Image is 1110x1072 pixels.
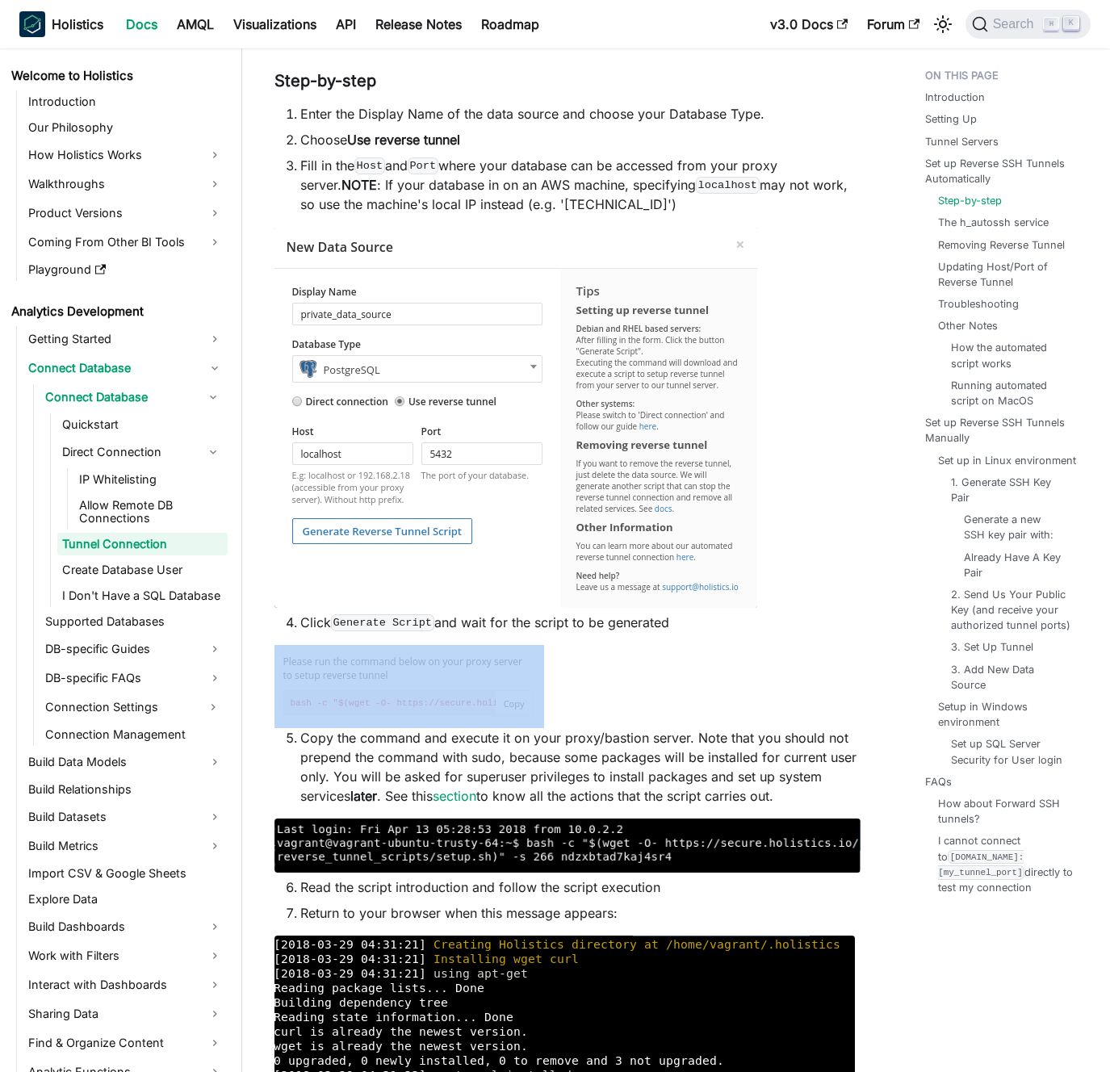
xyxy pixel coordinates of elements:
[199,694,228,720] button: Expand sidebar category 'Connection Settings'
[300,156,861,214] li: Fill in the and where your database can be accessed from your proxy server. : If your database in...
[760,11,857,37] a: v3.0 Docs
[964,550,1065,580] a: Already Have A Key Pair
[300,877,861,897] li: Read the script introduction and follow the script execution
[23,355,228,381] a: Connect Database
[408,157,438,174] code: Port
[23,258,228,281] a: Playground
[23,171,228,197] a: Walkthroughs
[951,340,1071,371] a: How the automated script works
[300,903,861,923] li: Return to your browser when this message appears:
[951,639,1033,655] a: 3. Set Up Tunnel
[471,11,549,37] a: Roadmap
[19,11,103,37] a: HolisticsHolistics
[57,439,199,465] a: Direct Connection
[300,728,861,806] li: Copy the command and execute it on your proxy/bastion server. Note that you should not prepend th...
[326,11,366,37] a: API
[938,237,1065,253] a: Removing Reverse Tunnel
[23,888,228,911] a: Explore Data
[951,378,1071,408] a: Running automated script on MacOS
[23,1001,228,1027] a: Sharing Data
[40,665,228,691] a: DB-specific FAQs
[52,15,103,34] b: Holistics
[925,156,1084,186] a: Set up Reverse SSH Tunnels Automatically
[40,610,228,633] a: Supported Databases
[23,749,228,775] a: Build Data Models
[964,512,1065,542] a: Generate a new SSH key pair with:
[925,90,985,105] a: Introduction
[433,788,476,804] a: section
[116,11,167,37] a: Docs
[951,587,1071,634] a: 2. Send Us Your Public Key (and receive your authorized tunnel ports)
[696,177,760,193] code: localhost
[40,636,228,662] a: DB-specific Guides
[965,10,1091,39] button: Search (Command+K)
[74,468,228,491] a: IP Whitelisting
[938,453,1076,468] a: Set up in Linux environment
[40,384,199,410] a: Connect Database
[354,157,385,174] code: Host
[23,200,228,226] a: Product Versions
[938,850,1024,879] code: [DOMAIN_NAME]:[my_tunnel_port]
[925,111,977,127] a: Setting Up
[857,11,929,37] a: Forum
[23,778,228,801] a: Build Relationships
[57,584,228,607] a: I Don't Have a SQL Database
[1043,17,1059,31] kbd: ⌘
[23,943,228,969] a: Work with Filters
[938,833,1078,895] a: I cannot connect to[DOMAIN_NAME]:[my_tunnel_port]directly to test my connection
[274,71,861,91] h3: Step-by-step
[1063,16,1079,31] kbd: K
[57,533,228,555] a: Tunnel Connection
[951,475,1071,505] a: 1. Generate SSH Key Pair
[6,65,228,87] a: Welcome to Holistics
[938,215,1049,230] a: The h_autossh service
[951,736,1071,767] a: Set up SQL Server Security for User login
[57,413,228,436] a: Quickstart
[23,804,228,830] a: Build Datasets
[951,662,1071,693] a: 3. Add New Data Source
[23,914,228,940] a: Build Dashboards
[224,11,326,37] a: Visualizations
[23,972,228,998] a: Interact with Dashboards
[23,116,228,139] a: Our Philosophy
[341,177,377,193] strong: NOTE
[23,1030,228,1056] a: Find & Organize Content
[167,11,224,37] a: AMQL
[23,90,228,113] a: Introduction
[347,132,460,148] strong: Use reverse tunnel
[938,796,1078,827] a: How about Forward SSH tunnels?
[925,774,952,789] a: FAQs
[23,862,228,885] a: Import CSV & Google Sheets
[57,559,228,581] a: Create Database User
[23,229,228,255] a: Coming From Other BI Tools
[23,833,228,859] a: Build Metrics
[74,494,228,530] a: Allow Remote DB Connections
[331,614,434,630] code: Generate Script
[930,11,956,37] button: Switch between dark and light mode (currently light mode)
[938,193,1002,208] a: Step-by-step
[938,318,998,333] a: Other Notes
[300,104,861,124] li: Enter the Display Name of the data source and choose your Database Type.
[366,11,471,37] a: Release Notes
[988,17,1044,31] span: Search
[199,384,228,410] button: Collapse sidebar category 'Connect Database'
[40,723,228,746] a: Connection Management
[925,415,1084,446] a: Set up Reverse SSH Tunnels Manually
[300,130,861,149] li: Choose
[19,11,45,37] img: Holistics
[23,142,228,168] a: How Holistics Works
[199,439,228,465] button: Collapse sidebar category 'Direct Connection'
[23,326,228,352] a: Getting Started
[938,699,1078,730] a: Setup in Windows environment
[938,259,1078,290] a: Updating Host/Port of Reverse Tunnel
[300,613,861,632] li: Click and wait for the script to be generated
[938,296,1019,312] a: Troubleshooting
[925,134,999,149] a: Tunnel Servers
[350,788,377,804] strong: later
[40,694,199,720] a: Connection Settings
[6,300,228,323] a: Analytics Development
